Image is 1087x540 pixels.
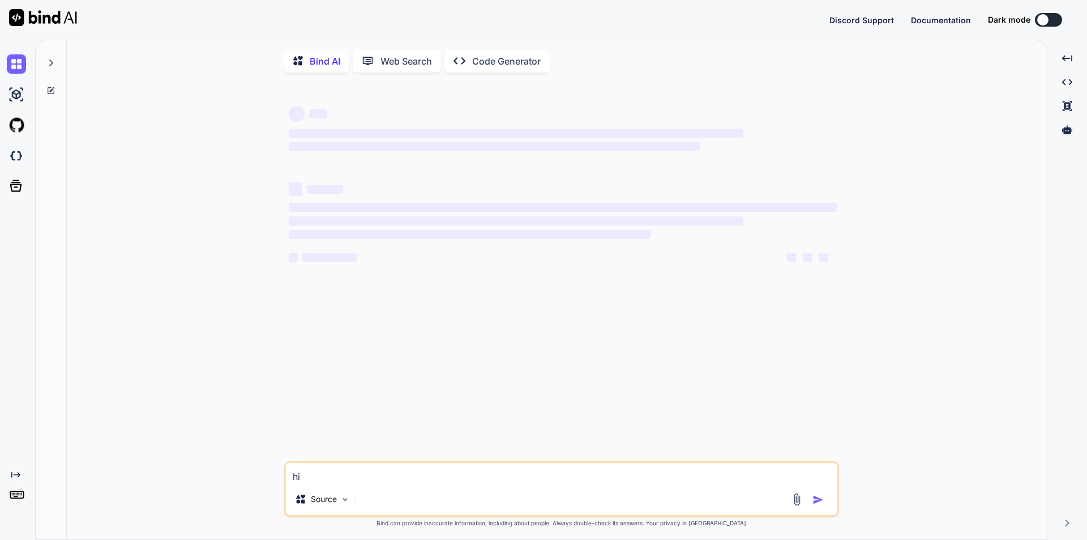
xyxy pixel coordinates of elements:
[289,106,305,122] span: ‌
[988,14,1030,25] span: Dark mode
[286,463,837,483] textarea: hi
[911,14,971,26] button: Documentation
[7,85,26,104] img: ai-studio
[289,129,743,138] span: ‌
[787,253,796,262] span: ‌
[380,54,432,68] p: Web Search
[7,146,26,165] img: darkCloudIdeIcon
[284,519,839,528] p: Bind can provide inaccurate information, including about people. Always double-check its answers....
[289,203,837,212] span: ‌
[829,14,894,26] button: Discord Support
[9,9,77,26] img: Bind AI
[289,253,298,262] span: ‌
[472,54,541,68] p: Code Generator
[812,494,824,505] img: icon
[289,216,743,226] span: ‌
[302,253,357,262] span: ‌
[309,109,327,118] span: ‌
[819,253,828,262] span: ‌
[7,54,26,74] img: chat
[289,142,700,151] span: ‌
[340,495,350,504] img: Pick Models
[829,15,894,25] span: Discord Support
[911,15,971,25] span: Documentation
[803,253,812,262] span: ‌
[310,54,340,68] p: Bind AI
[311,494,337,505] p: Source
[7,116,26,135] img: githubLight
[289,230,651,239] span: ‌
[289,182,302,196] span: ‌
[307,185,343,194] span: ‌
[790,493,803,506] img: attachment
